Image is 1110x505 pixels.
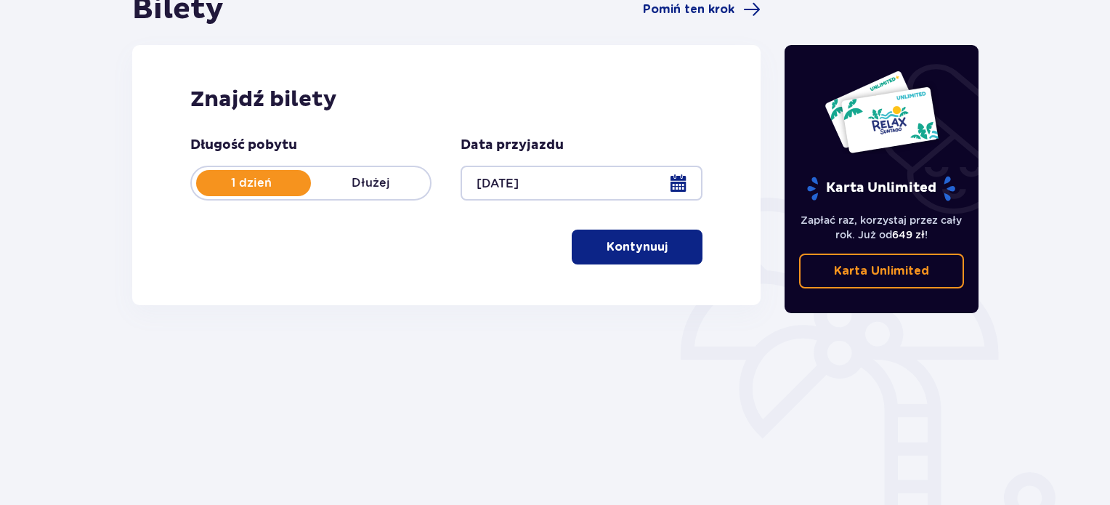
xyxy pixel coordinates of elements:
[834,263,929,279] p: Karta Unlimited
[806,176,957,201] p: Karta Unlimited
[572,230,702,264] button: Kontynuuj
[461,137,564,154] p: Data przyjazdu
[799,254,965,288] a: Karta Unlimited
[824,70,939,154] img: Dwie karty całoroczne do Suntago z napisem 'UNLIMITED RELAX', na białym tle z tropikalnymi liśćmi...
[892,229,925,241] span: 649 zł
[643,1,761,18] a: Pomiń ten krok
[311,175,430,191] p: Dłużej
[799,213,965,242] p: Zapłać raz, korzystaj przez cały rok. Już od !
[607,239,668,255] p: Kontynuuj
[192,175,311,191] p: 1 dzień
[190,137,297,154] p: Długość pobytu
[190,86,702,113] h2: Znajdź bilety
[643,1,734,17] span: Pomiń ten krok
